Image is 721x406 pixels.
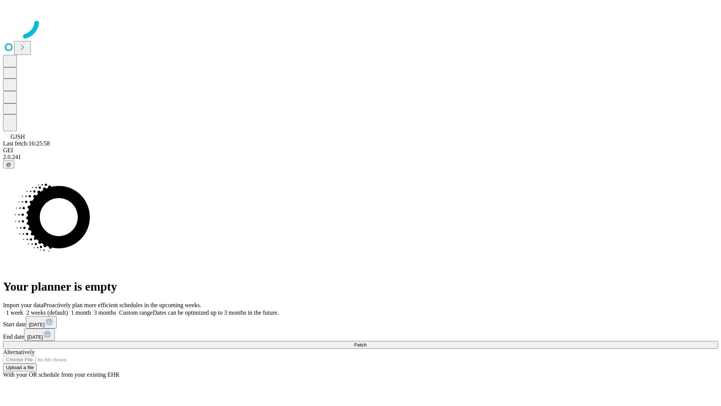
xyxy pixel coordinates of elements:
[119,309,152,316] span: Custom range
[44,302,201,308] span: Proactively plan more efficient schedules in the upcoming weeks.
[3,280,718,294] h1: Your planner is empty
[26,309,68,316] span: 2 weeks (default)
[27,334,43,340] span: [DATE]
[6,162,11,167] span: @
[3,329,718,341] div: End date
[3,302,44,308] span: Import your data
[3,364,37,371] button: Upload a file
[3,147,718,154] div: GEI
[3,371,119,378] span: With your OR schedule from your existing EHR
[94,309,116,316] span: 3 months
[24,329,55,341] button: [DATE]
[71,309,91,316] span: 1 month
[29,322,45,327] span: [DATE]
[153,309,279,316] span: Dates can be optimized up to 3 months in the future.
[3,349,35,355] span: Alternatively
[3,316,718,329] div: Start date
[354,342,367,348] span: Fetch
[6,309,23,316] span: 1 week
[3,161,14,168] button: @
[3,140,50,147] span: Last fetch: 16:25:58
[3,341,718,349] button: Fetch
[3,154,718,161] div: 2.0.241
[11,133,25,140] span: GJSH
[26,316,57,329] button: [DATE]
